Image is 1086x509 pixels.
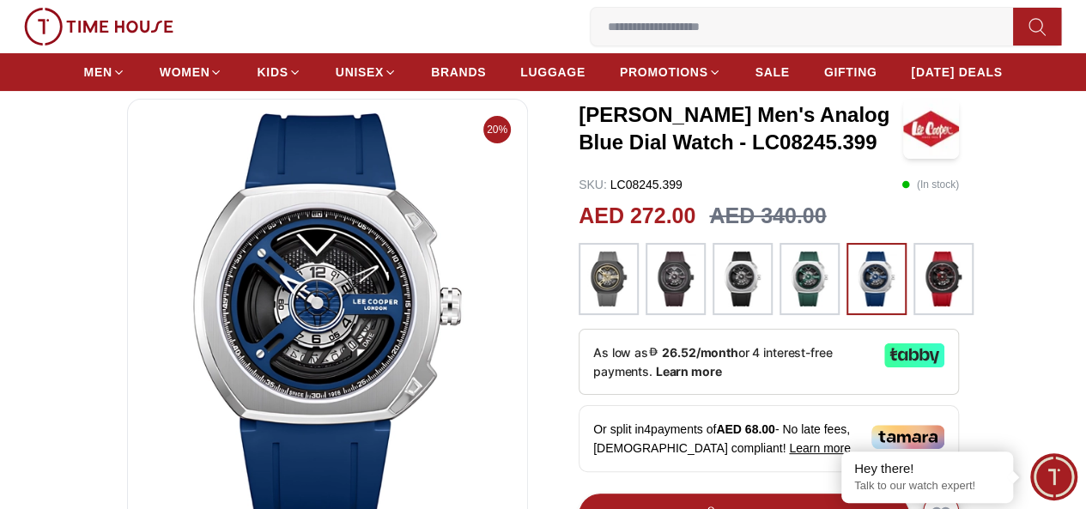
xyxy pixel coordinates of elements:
[903,99,959,159] img: Lee Cooper Men's Analog Blue Dial Watch - LC08245.399
[84,57,125,88] a: MEN
[911,57,1002,88] a: [DATE] DEALS
[579,176,683,193] p: LC08245.399
[854,479,1000,494] p: Talk to our watch expert!
[824,64,877,81] span: GIFTING
[336,64,384,81] span: UNISEX
[579,178,607,191] span: SKU :
[24,8,173,45] img: ...
[871,425,944,449] img: Tamara
[336,57,397,88] a: UNISEX
[520,57,585,88] a: LUGGAGE
[620,64,708,81] span: PROMOTIONS
[431,57,486,88] a: BRANDS
[160,64,210,81] span: WOMEN
[257,57,300,88] a: KIDS
[257,64,288,81] span: KIDS
[620,57,721,88] a: PROMOTIONS
[922,251,965,306] img: ...
[1030,453,1077,500] div: Chat Widget
[579,200,695,233] h2: AED 272.00
[431,64,486,81] span: BRANDS
[788,251,831,306] img: ...
[579,101,903,156] h3: [PERSON_NAME] Men's Analog Blue Dial Watch - LC08245.399
[755,64,790,81] span: SALE
[654,251,697,306] img: ...
[160,57,223,88] a: WOMEN
[84,64,112,81] span: MEN
[854,460,1000,477] div: Hey there!
[901,176,959,193] p: ( In stock )
[721,251,764,306] img: ...
[716,422,774,436] span: AED 68.00
[911,64,1002,81] span: [DATE] DEALS
[709,200,826,233] h3: AED 340.00
[520,64,585,81] span: LUGGAGE
[855,251,898,306] img: ...
[755,57,790,88] a: SALE
[483,116,511,143] span: 20%
[824,57,877,88] a: GIFTING
[587,251,630,306] img: ...
[579,405,959,472] div: Or split in 4 payments of - No late fees, [DEMOGRAPHIC_DATA] compliant!
[789,441,851,455] span: Learn more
